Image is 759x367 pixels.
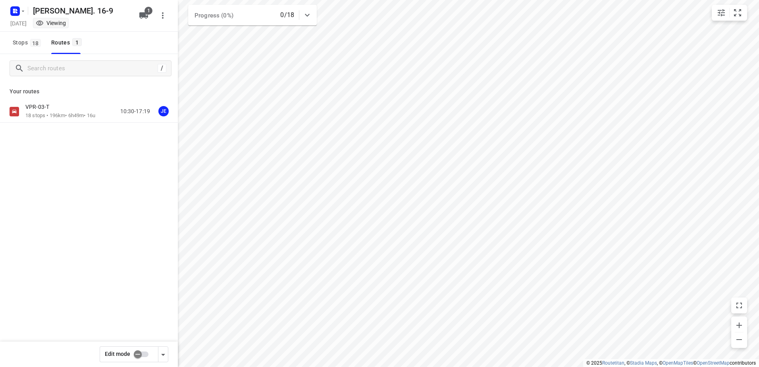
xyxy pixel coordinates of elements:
a: OpenStreetMap [697,360,730,366]
div: You are currently in view mode. To make any changes, go to edit project. [36,19,66,27]
div: Driver app settings [158,349,168,359]
button: Fit zoom [730,5,746,21]
div: small contained button group [712,5,747,21]
button: More [155,8,171,23]
button: Map settings [713,5,729,21]
p: Your routes [10,87,168,96]
span: 1 [144,7,152,15]
span: Progress (0%) [195,12,233,19]
p: 10:30-17:19 [120,107,150,116]
p: 0/18 [280,10,294,20]
li: © 2025 , © , © © contributors [586,360,756,366]
input: Search routes [27,62,158,75]
span: 18 [30,39,41,47]
span: 1 [72,38,82,46]
button: 1 [136,8,152,23]
div: Routes [51,38,84,48]
span: Edit mode [105,351,130,357]
div: Progress (0%)0/18 [188,5,317,25]
p: VPR-03-T [25,103,54,110]
div: / [158,64,166,73]
a: Routetitan [602,360,624,366]
a: Stadia Maps [630,360,657,366]
span: Stops [13,38,43,48]
a: OpenMapTiles [663,360,693,366]
p: 18 stops • 196km • 6h49m • 16u [25,112,95,120]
